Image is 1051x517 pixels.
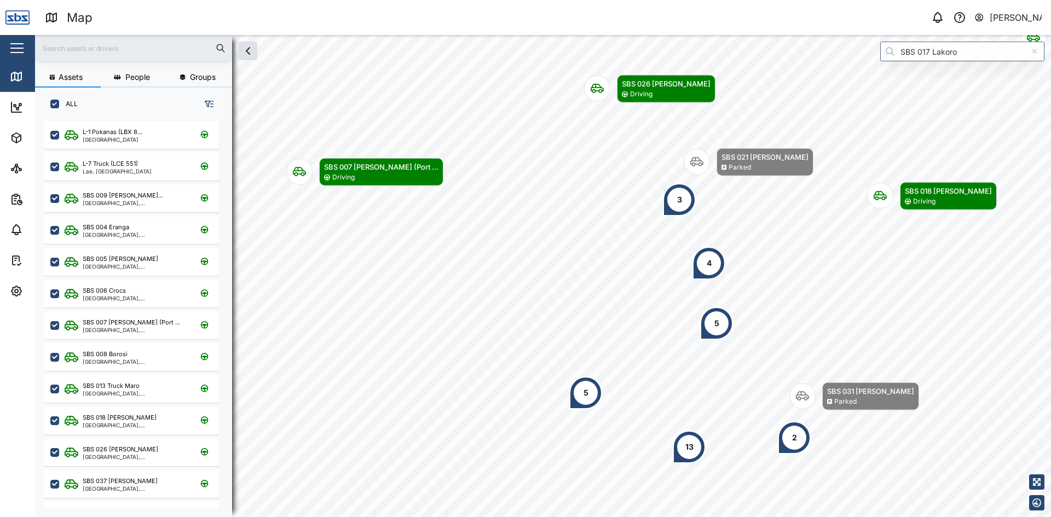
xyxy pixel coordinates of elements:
div: 4 [707,257,712,269]
div: SBS 006 Crocs [83,286,126,295]
span: Assets [59,73,83,81]
div: [GEOGRAPHIC_DATA], [GEOGRAPHIC_DATA] [83,264,187,269]
div: Map [28,71,53,83]
div: Map marker [569,376,602,409]
div: SBS 009 [PERSON_NAME]... [83,191,163,200]
div: 5 [714,317,719,329]
span: People [125,73,150,81]
div: Map marker [286,158,443,186]
div: 3 [677,194,682,206]
div: SBS 021 [PERSON_NAME] [721,152,809,162]
div: SBS 008 Borosi [83,350,128,359]
div: [GEOGRAPHIC_DATA], [GEOGRAPHIC_DATA] [83,454,187,460]
div: L-1 Pokanas (LBX 8... [83,127,142,137]
div: Map marker [684,148,813,176]
div: SBS 004 Eranga [83,223,129,232]
div: Reports [28,193,66,205]
div: Assets [28,132,62,144]
div: Settings [28,285,67,297]
input: Search assets or drivers [42,40,226,56]
div: Map marker [778,421,811,454]
div: Parked [834,397,857,407]
div: [GEOGRAPHIC_DATA], [GEOGRAPHIC_DATA] [83,295,187,301]
div: [GEOGRAPHIC_DATA], [GEOGRAPHIC_DATA] [83,486,187,491]
label: ALL [59,100,78,108]
div: [GEOGRAPHIC_DATA], [GEOGRAPHIC_DATA] [83,391,187,396]
div: Map marker [789,382,919,410]
div: [PERSON_NAME] [990,11,1042,25]
div: [GEOGRAPHIC_DATA], [GEOGRAPHIC_DATA] [83,200,187,206]
div: SBS 037 [PERSON_NAME] [83,477,158,486]
div: SBS 018 [PERSON_NAME] [905,185,992,196]
div: [GEOGRAPHIC_DATA], [GEOGRAPHIC_DATA] [83,232,187,237]
div: SBS 013 Truck Maro [83,381,140,391]
div: 5 [584,387,588,399]
div: SBS 005 [PERSON_NAME] [83,254,158,264]
div: SBS 007 [PERSON_NAME] (Port ... [324,161,438,172]
div: Map marker [584,75,715,103]
div: Map marker [673,431,706,463]
div: Map marker [700,307,733,340]
span: Groups [190,73,216,81]
div: 2 [792,432,797,444]
div: Alarms [28,224,62,236]
div: SBS 026 [PERSON_NAME] [622,78,711,89]
div: Map [67,8,93,27]
canvas: Map [35,35,1051,517]
div: [GEOGRAPHIC_DATA], [GEOGRAPHIC_DATA] [83,327,187,333]
div: Driving [630,89,652,100]
div: Map marker [867,182,997,210]
div: [GEOGRAPHIC_DATA], [GEOGRAPHIC_DATA] [83,359,187,364]
button: [PERSON_NAME] [974,10,1042,25]
div: [GEOGRAPHIC_DATA] [83,137,142,142]
div: Map marker [663,183,696,216]
div: Map marker [692,247,725,280]
div: Driving [913,196,935,207]
div: Tasks [28,254,59,266]
div: Dashboard [28,101,78,113]
div: SBS 007 [PERSON_NAME] (Port ... [83,318,180,327]
div: SBS 018 [PERSON_NAME] [83,413,157,422]
img: Main Logo [5,5,30,30]
div: SBS 031 [PERSON_NAME] [827,386,914,397]
div: grid [44,117,232,508]
div: Driving [332,172,355,183]
div: [GEOGRAPHIC_DATA], [GEOGRAPHIC_DATA] [83,422,187,428]
input: Search by People, Asset, Geozone or Place [880,42,1044,61]
div: L-7 Truck (LCE 551) [83,159,138,169]
div: Parked [729,162,751,173]
div: 13 [685,441,694,453]
div: Sites [28,162,55,175]
div: SBS 026 [PERSON_NAME] [83,445,158,454]
div: Lae, [GEOGRAPHIC_DATA] [83,169,152,174]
